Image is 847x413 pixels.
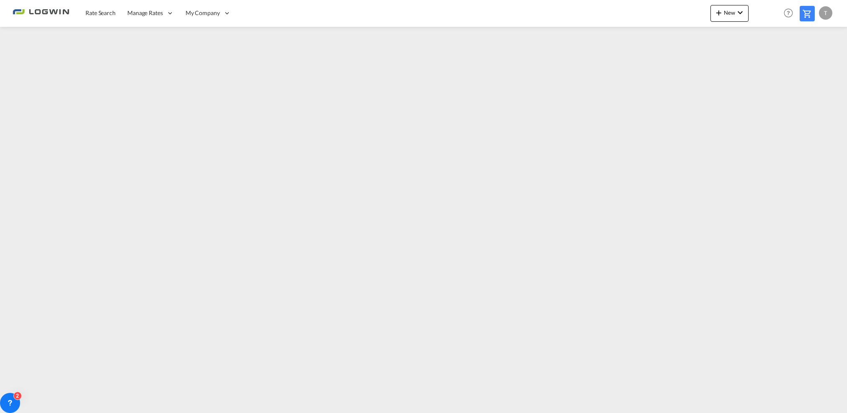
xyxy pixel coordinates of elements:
[186,9,220,17] span: My Company
[735,8,745,18] md-icon: icon-chevron-down
[13,4,69,23] img: 2761ae10d95411efa20a1f5e0282d2d7.png
[85,9,116,16] span: Rate Search
[819,6,832,20] div: T
[781,6,795,20] span: Help
[127,9,163,17] span: Manage Rates
[714,9,745,16] span: New
[714,8,724,18] md-icon: icon-plus 400-fg
[781,6,800,21] div: Help
[710,5,749,22] button: icon-plus 400-fgNewicon-chevron-down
